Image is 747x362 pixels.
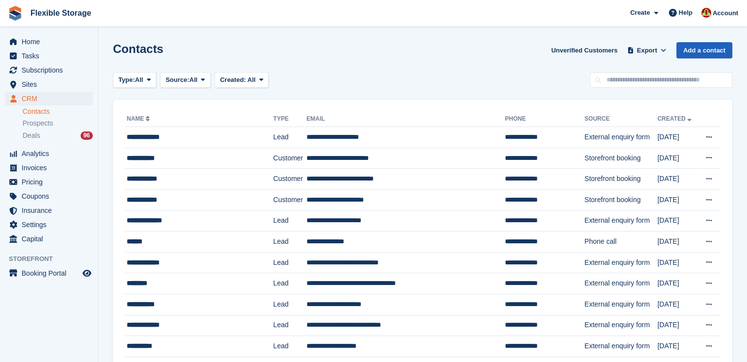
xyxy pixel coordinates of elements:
span: All [248,76,256,83]
span: Help [679,8,692,18]
td: [DATE] [658,315,698,336]
td: [DATE] [658,189,698,210]
td: Lead [273,232,306,253]
td: External enquiry form [584,294,658,315]
td: Lead [273,294,306,315]
td: [DATE] [658,148,698,169]
img: stora-icon-8386f47178a22dfd0bd8f6a31ec36ba5ce8667c1dd55bd0f319d3a0aa187defe.svg [8,6,23,21]
th: Email [306,111,505,127]
a: menu [5,175,93,189]
td: [DATE] [658,232,698,253]
span: Coupons [22,189,81,203]
span: Create [630,8,650,18]
span: All [190,75,198,85]
span: Settings [22,218,81,232]
a: menu [5,147,93,160]
td: Lead [273,336,306,357]
a: Flexible Storage [27,5,95,21]
h1: Contacts [113,42,164,55]
td: Lead [273,273,306,294]
a: Deals 96 [23,130,93,141]
button: Type: All [113,72,156,88]
span: Pricing [22,175,81,189]
a: menu [5,161,93,175]
td: Lead [273,252,306,273]
span: Deals [23,131,40,140]
td: Storefront booking [584,189,658,210]
td: External enquiry form [584,252,658,273]
a: menu [5,92,93,105]
a: Created [658,115,693,122]
span: Source: [166,75,189,85]
td: [DATE] [658,294,698,315]
span: Account [713,8,738,18]
span: Insurance [22,204,81,217]
a: menu [5,266,93,280]
td: [DATE] [658,336,698,357]
td: Lead [273,127,306,148]
a: menu [5,49,93,63]
span: Home [22,35,81,49]
td: [DATE] [658,273,698,294]
img: David Jones [701,8,711,18]
td: External enquiry form [584,127,658,148]
span: CRM [22,92,81,105]
td: [DATE] [658,252,698,273]
a: Add a contact [676,42,732,58]
a: menu [5,35,93,49]
span: Analytics [22,147,81,160]
span: Booking Portal [22,266,81,280]
td: Lead [273,210,306,232]
td: External enquiry form [584,315,658,336]
span: Prospects [23,119,53,128]
a: Preview store [81,267,93,279]
td: External enquiry form [584,273,658,294]
th: Type [273,111,306,127]
a: Unverified Customers [547,42,621,58]
span: All [135,75,143,85]
a: menu [5,232,93,246]
span: Storefront [9,254,98,264]
span: Tasks [22,49,81,63]
button: Source: All [160,72,211,88]
span: Sites [22,78,81,91]
span: Subscriptions [22,63,81,77]
span: Capital [22,232,81,246]
span: Created: [220,76,246,83]
a: menu [5,204,93,217]
a: Name [127,115,152,122]
a: menu [5,63,93,77]
button: Created: All [215,72,269,88]
td: Customer [273,169,306,190]
td: Storefront booking [584,148,658,169]
td: External enquiry form [584,210,658,232]
td: Phone call [584,232,658,253]
td: Customer [273,148,306,169]
a: menu [5,218,93,232]
a: Prospects [23,118,93,129]
div: 96 [81,131,93,140]
span: Invoices [22,161,81,175]
span: Export [637,46,657,55]
th: Phone [505,111,584,127]
td: Customer [273,189,306,210]
th: Source [584,111,658,127]
td: Storefront booking [584,169,658,190]
span: Type: [118,75,135,85]
a: menu [5,78,93,91]
button: Export [625,42,668,58]
td: External enquiry form [584,336,658,357]
td: Lead [273,315,306,336]
td: [DATE] [658,127,698,148]
td: [DATE] [658,169,698,190]
a: menu [5,189,93,203]
td: [DATE] [658,210,698,232]
a: Contacts [23,107,93,116]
